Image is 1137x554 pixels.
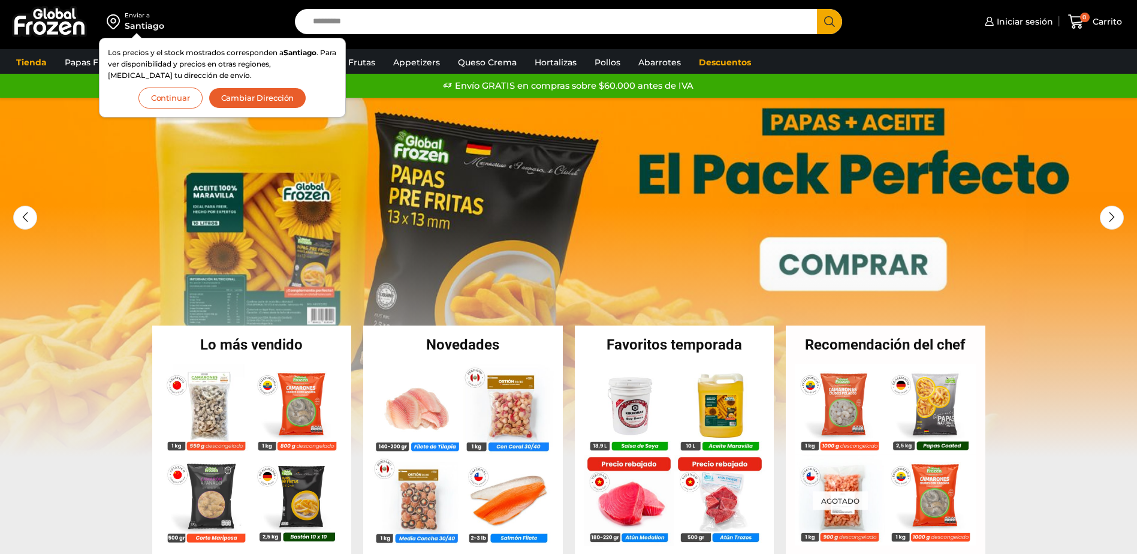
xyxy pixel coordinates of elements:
span: Carrito [1090,16,1122,28]
a: Hortalizas [529,51,583,74]
a: Descuentos [693,51,757,74]
button: Search button [817,9,842,34]
span: Iniciar sesión [994,16,1053,28]
a: Abarrotes [632,51,687,74]
a: Queso Crema [452,51,523,74]
button: Cambiar Dirección [209,88,307,109]
div: Next slide [1100,206,1124,230]
a: Iniciar sesión [982,10,1053,34]
h2: Recomendación del chef [786,338,985,352]
p: Agotado [813,492,868,510]
h2: Favoritos temporada [575,338,774,352]
a: 0 Carrito [1065,8,1125,36]
div: Santiago [125,20,164,32]
h2: Novedades [363,338,563,352]
span: 0 [1080,13,1090,22]
a: Pollos [589,51,626,74]
h2: Lo más vendido [152,338,352,352]
a: Appetizers [387,51,446,74]
a: Tienda [10,51,53,74]
button: Continuar [138,88,203,109]
div: Previous slide [13,206,37,230]
strong: Santiago [284,48,316,57]
div: Enviar a [125,11,164,20]
img: address-field-icon.svg [107,11,125,32]
p: Los precios y el stock mostrados corresponden a . Para ver disponibilidad y precios en otras regi... [108,47,337,82]
a: Papas Fritas [59,51,123,74]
